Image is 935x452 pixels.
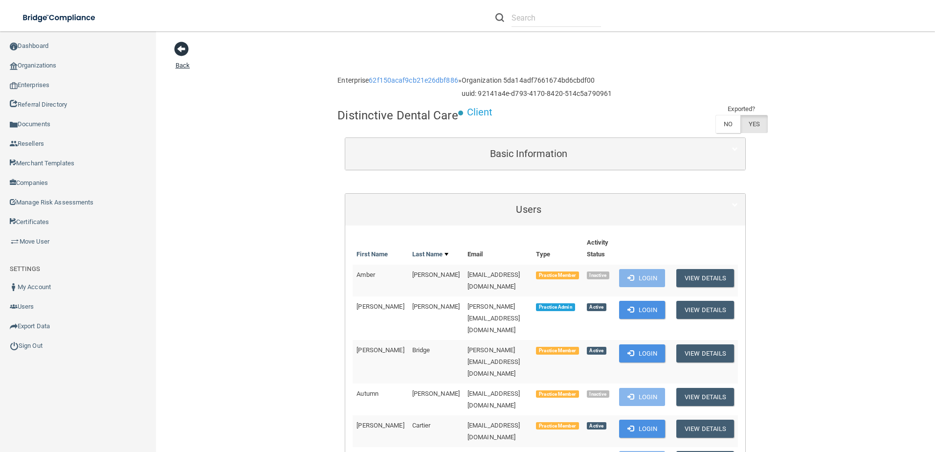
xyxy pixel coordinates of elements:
span: Active [587,347,606,355]
img: icon-documents.8dae5593.png [10,121,18,129]
span: Practice Admin [536,303,575,311]
img: icon-export.b9366987.png [10,322,18,330]
h5: Basic Information [353,148,705,159]
button: View Details [676,388,734,406]
span: [PERSON_NAME][EMAIL_ADDRESS][DOMAIN_NAME] [467,303,520,334]
span: [PERSON_NAME] [412,271,460,278]
span: Autumn [356,390,378,397]
span: [EMAIL_ADDRESS][DOMAIN_NAME] [467,422,520,441]
img: icon-users.e205127d.png [10,303,18,311]
a: First Name [356,249,388,260]
input: Search [512,9,601,27]
img: briefcase.64adab9b.png [10,237,20,247]
label: SETTINGS [10,263,40,275]
a: Users [353,199,738,221]
a: Basic Information [353,143,738,165]
button: View Details [676,301,734,319]
button: View Details [676,344,734,362]
span: [PERSON_NAME] [356,422,404,429]
a: 62f150acaf9cb21e26dbf886 [369,76,458,84]
span: [EMAIL_ADDRESS][DOMAIN_NAME] [467,390,520,409]
span: Cartier [412,422,431,429]
button: Login [619,344,666,362]
img: organization-icon.f8decf85.png [10,62,18,70]
span: [PERSON_NAME] [356,303,404,310]
span: Practice Member [536,390,579,398]
button: Login [619,301,666,319]
img: ic_dashboard_dark.d01f4a41.png [10,43,18,50]
span: [PERSON_NAME] [356,346,404,354]
span: Practice Member [536,271,579,279]
h6: Enterprise » [337,77,462,84]
span: [PERSON_NAME] [412,390,460,397]
button: Login [619,388,666,406]
p: Client [467,103,493,121]
span: Inactive [587,390,610,398]
span: Bridge [412,346,430,354]
button: Login [619,420,666,438]
span: Active [587,422,606,430]
button: View Details [676,269,734,287]
h6: uuid: 92141a4e-d793-4170-8420-514c5a790961 [462,90,612,97]
h6: Organization 5da14adf7661674bd6cbdf00 [462,77,612,84]
span: [EMAIL_ADDRESS][DOMAIN_NAME] [467,271,520,290]
label: YES [740,115,768,133]
h4: Distinctive Dental Care [337,109,458,122]
img: bridge_compliance_login_screen.278c3ca4.svg [15,8,105,28]
a: Back [176,50,190,69]
span: Inactive [587,271,610,279]
span: Practice Member [536,347,579,355]
td: Exported? [715,103,768,115]
th: Activity Status [583,233,615,265]
a: Last Name [412,249,448,260]
th: Type [532,233,582,265]
img: ic_power_dark.7ecde6b1.png [10,341,19,350]
span: [PERSON_NAME][EMAIL_ADDRESS][DOMAIN_NAME] [467,346,520,377]
span: [PERSON_NAME] [412,303,460,310]
img: ic_user_dark.df1a06c3.png [10,283,18,291]
th: Email [464,233,532,265]
span: Amber [356,271,375,278]
img: ic-search.3b580494.png [495,13,504,22]
span: Active [587,303,606,311]
button: Login [619,269,666,287]
button: View Details [676,420,734,438]
span: Practice Member [536,422,579,430]
h5: Users [353,204,705,215]
img: ic_reseller.de258add.png [10,140,18,148]
img: enterprise.0d942306.png [10,82,18,89]
label: NO [715,115,740,133]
